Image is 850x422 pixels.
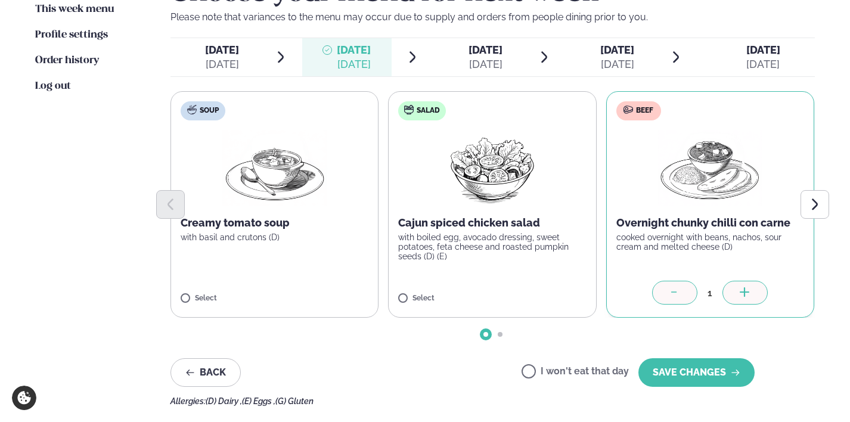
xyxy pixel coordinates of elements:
span: This week menu [35,4,114,14]
span: [DATE] [600,44,634,56]
a: Order history [35,54,99,68]
div: [DATE] [746,57,780,72]
span: Beef [636,106,653,116]
span: [DATE] [337,44,371,56]
img: Curry-Rice-Naan.png [658,130,763,206]
button: Next slide [801,190,829,219]
div: [DATE] [469,57,502,72]
p: Please note that variances to the menu may occur due to supply and orders from people dining prio... [170,10,815,24]
button: Previous slide [156,190,185,219]
span: Go to slide 1 [483,332,488,337]
div: [DATE] [600,57,634,72]
p: Cajun spiced chicken salad [398,216,586,230]
div: [DATE] [205,57,239,72]
span: Go to slide 2 [498,332,502,337]
img: Salad.png [440,130,545,206]
p: Creamy tomato soup [181,216,368,230]
img: beef.svg [623,105,633,114]
span: Profile settings [35,30,108,40]
span: Log out [35,81,71,91]
a: Cookie settings [12,386,36,410]
a: Log out [35,79,71,94]
span: [DATE] [746,44,780,56]
span: Order history [35,55,99,66]
span: (E) Eggs , [242,396,275,406]
span: Salad [417,106,440,116]
a: This week menu [35,2,114,17]
div: [DATE] [337,57,371,72]
a: Profile settings [35,28,108,42]
img: Soup.png [222,130,327,206]
img: soup.svg [187,105,197,114]
span: (G) Gluten [275,396,314,406]
div: 1 [697,286,722,300]
p: cooked overnight with beans, nachos, sour cream and melted cheese (D) [616,232,804,252]
span: Soup [200,106,219,116]
div: Allergies: [170,396,815,406]
span: [DATE] [469,44,502,56]
button: Back [170,358,241,387]
span: [DATE] [205,44,239,56]
span: (D) Dairy , [206,396,242,406]
img: salad.svg [404,105,414,114]
p: with boiled egg, avocado dressing, sweet potatoes, feta cheese and roasted pumpkin seeds (D) (E) [398,232,586,261]
button: SAVE CHANGES [638,358,755,387]
p: Overnight chunky chilli con carne [616,216,804,230]
p: with basil and crutons (D) [181,232,368,242]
